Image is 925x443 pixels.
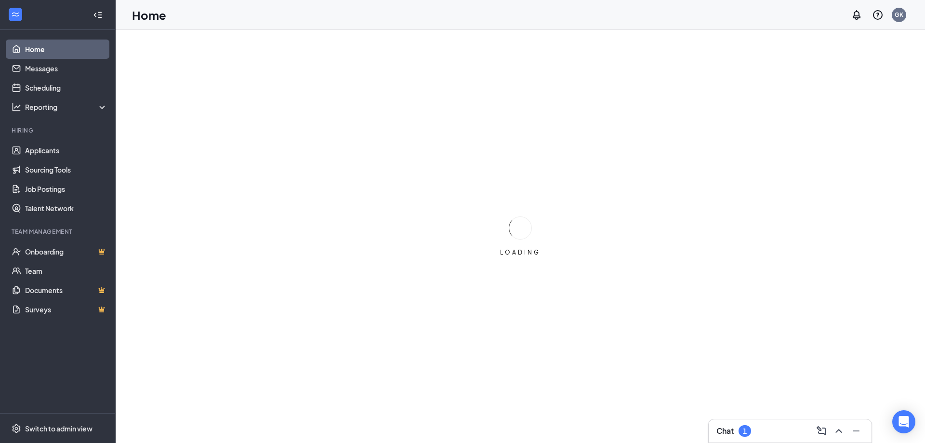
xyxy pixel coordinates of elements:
[848,423,864,439] button: Minimize
[12,126,106,134] div: Hiring
[496,248,544,256] div: LOADING
[25,300,107,319] a: SurveysCrown
[11,10,20,19] svg: WorkstreamLogo
[25,102,108,112] div: Reporting
[816,425,827,437] svg: ComposeMessage
[25,179,107,199] a: Job Postings
[892,410,915,433] div: Open Intercom Messenger
[25,199,107,218] a: Talent Network
[25,281,107,300] a: DocumentsCrown
[25,141,107,160] a: Applicants
[850,425,862,437] svg: Minimize
[895,11,903,19] div: GK
[12,102,21,112] svg: Analysis
[743,427,747,435] div: 1
[25,160,107,179] a: Sourcing Tools
[25,261,107,281] a: Team
[12,228,106,236] div: Team Management
[716,426,734,436] h3: Chat
[25,78,107,97] a: Scheduling
[814,423,829,439] button: ComposeMessage
[25,424,92,433] div: Switch to admin view
[833,425,845,437] svg: ChevronUp
[25,40,107,59] a: Home
[831,423,846,439] button: ChevronUp
[132,7,166,23] h1: Home
[25,242,107,261] a: OnboardingCrown
[12,424,21,433] svg: Settings
[25,59,107,78] a: Messages
[93,10,103,20] svg: Collapse
[872,9,884,21] svg: QuestionInfo
[851,9,862,21] svg: Notifications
